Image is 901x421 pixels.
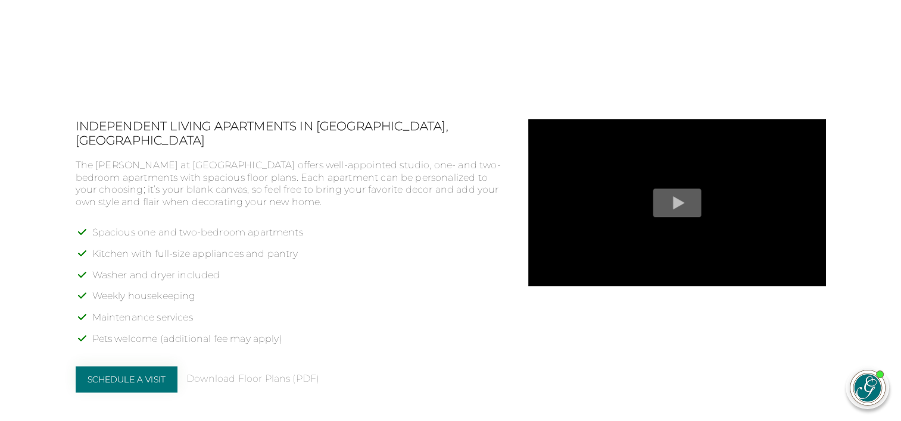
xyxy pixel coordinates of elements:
[528,119,826,286] span: Play video
[76,366,178,392] a: Schedule a Visit
[850,370,885,405] img: avatar
[186,373,319,385] a: Download Floor Plans (PDF)
[92,227,506,248] li: Spacious one and two-bedroom apartments
[76,159,506,209] p: The [PERSON_NAME] at [GEOGRAPHIC_DATA] offers well-appointed studio, one- and two-bedroom apartme...
[92,248,506,269] li: Kitchen with full-size appliances and pantry
[92,290,506,312] li: Weekly housekeeping
[92,312,506,333] li: Maintenance services
[92,333,506,354] li: Pets welcome (additional fee may apply)
[76,119,506,147] h2: Independent Living Apartments in [GEOGRAPHIC_DATA], [GEOGRAPHIC_DATA]
[92,269,506,291] li: Washer and dryer included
